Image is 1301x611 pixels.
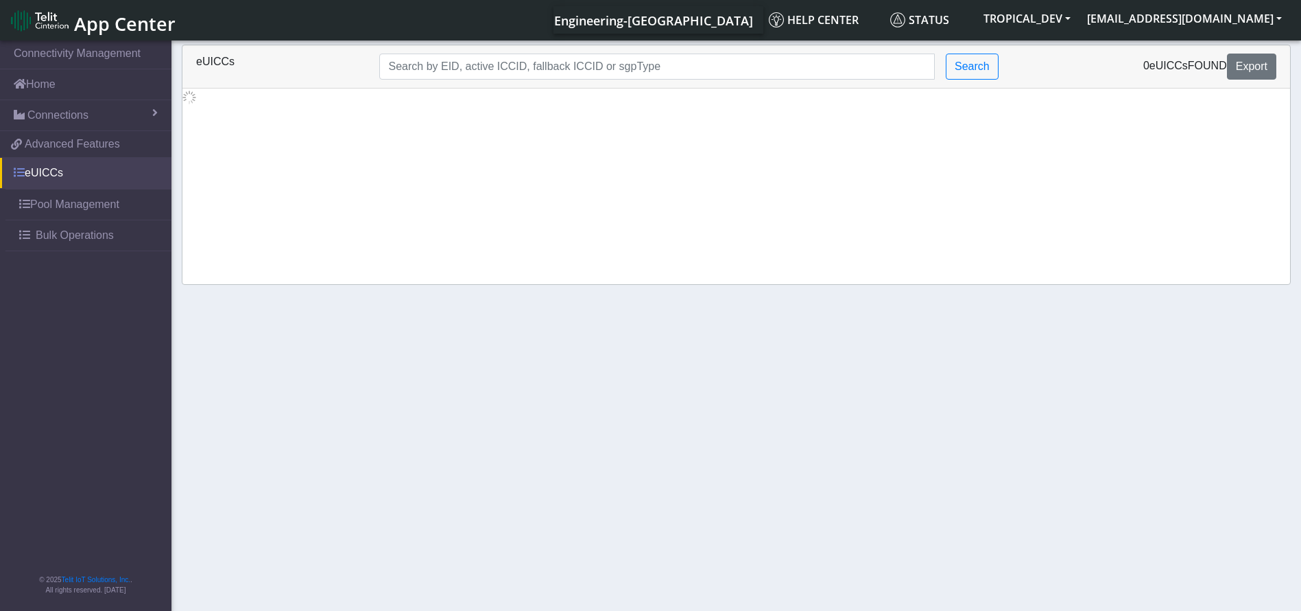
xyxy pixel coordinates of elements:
button: Export [1227,54,1276,80]
span: 0 [1143,60,1149,71]
span: eUICCs [1149,60,1188,71]
a: Status [885,6,975,34]
a: Your current platform instance [553,6,752,34]
img: loading [182,91,196,104]
span: App Center [74,11,176,36]
a: App Center [11,5,174,35]
a: Telit IoT Solutions, Inc. [62,576,130,584]
span: Connections [27,107,88,124]
div: eUICCs [186,54,369,80]
span: Engineering-[GEOGRAPHIC_DATA] [554,12,753,29]
span: Export [1236,60,1267,72]
button: Search [946,54,999,80]
img: status.svg [890,12,905,27]
button: TROPICAL_DEV [975,6,1079,31]
span: Help center [769,12,859,27]
a: Bulk Operations [5,220,171,251]
input: Search... [379,54,935,80]
span: found [1188,60,1227,71]
span: Bulk Operations [36,227,114,244]
a: Help center [763,6,885,34]
span: Status [890,12,949,27]
img: logo-telit-cinterion-gw-new.png [11,10,69,32]
img: knowledge.svg [769,12,784,27]
span: Advanced Features [25,136,120,152]
a: Pool Management [5,189,171,220]
button: [EMAIL_ADDRESS][DOMAIN_NAME] [1079,6,1290,31]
